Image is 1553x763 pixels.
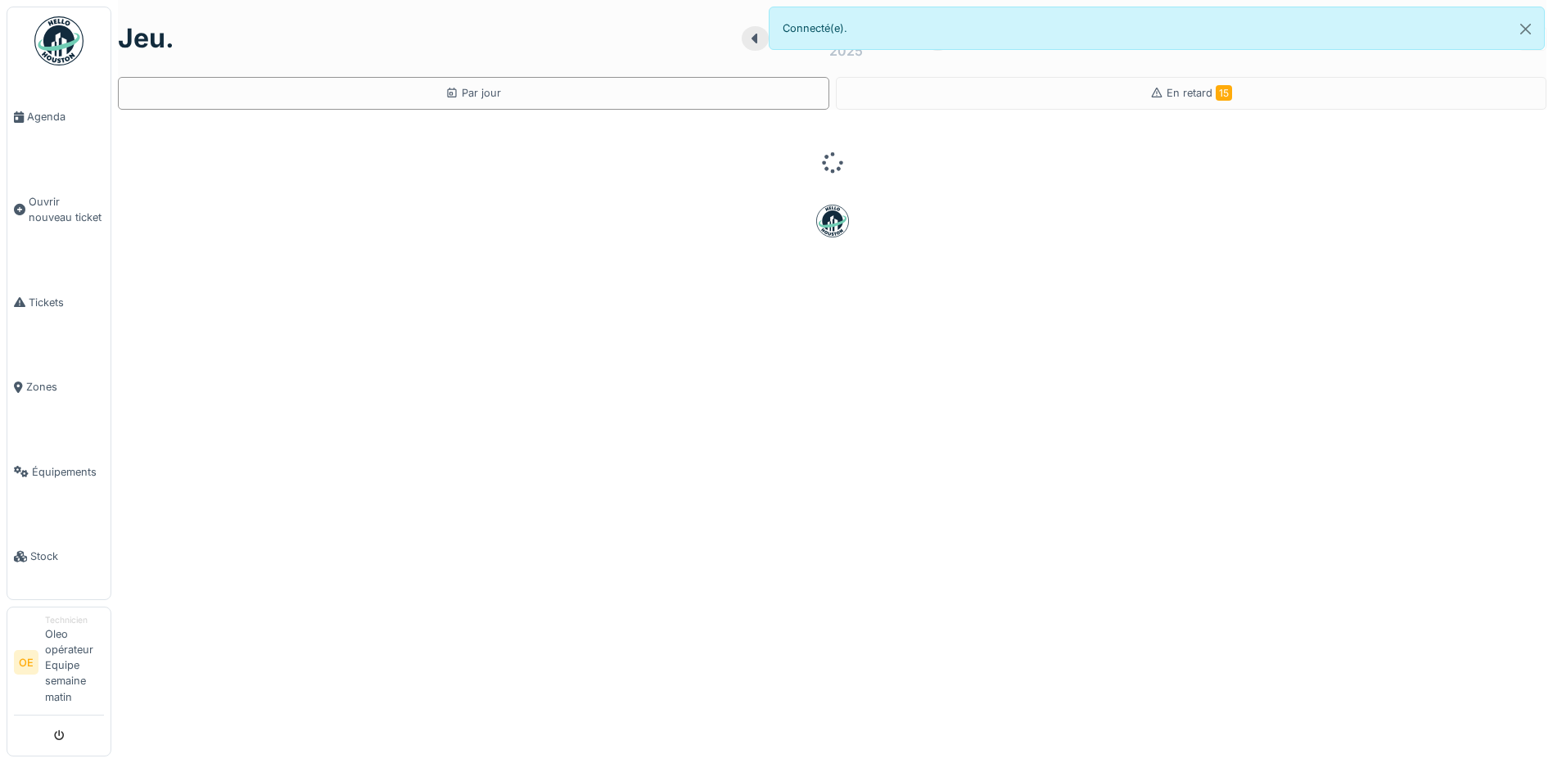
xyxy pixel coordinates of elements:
a: OE TechnicienOleo opérateur Equipe semaine matin [14,614,104,716]
a: Zones [7,345,111,430]
span: Tickets [29,295,104,310]
h1: jeu. [118,23,174,54]
span: Ouvrir nouveau ticket [29,194,104,225]
a: Tickets [7,260,111,345]
span: En retard [1167,87,1232,99]
img: Badge_color-CXgf-gQk.svg [34,16,84,65]
a: Stock [7,514,111,599]
span: Agenda [27,109,104,124]
button: Close [1507,7,1544,51]
div: Par jour [445,85,501,101]
a: Équipements [7,429,111,514]
a: Agenda [7,74,111,160]
img: badge-BVDL4wpA.svg [816,205,849,237]
span: Zones [26,379,104,395]
span: Stock [30,549,104,564]
span: Équipements [32,464,104,480]
div: Technicien [45,614,104,626]
span: 15 [1216,85,1232,101]
a: Ouvrir nouveau ticket [7,160,111,260]
li: OE [14,650,38,675]
div: 2025 [829,41,863,61]
li: Oleo opérateur Equipe semaine matin [45,614,104,711]
div: Connecté(e). [769,7,1546,50]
